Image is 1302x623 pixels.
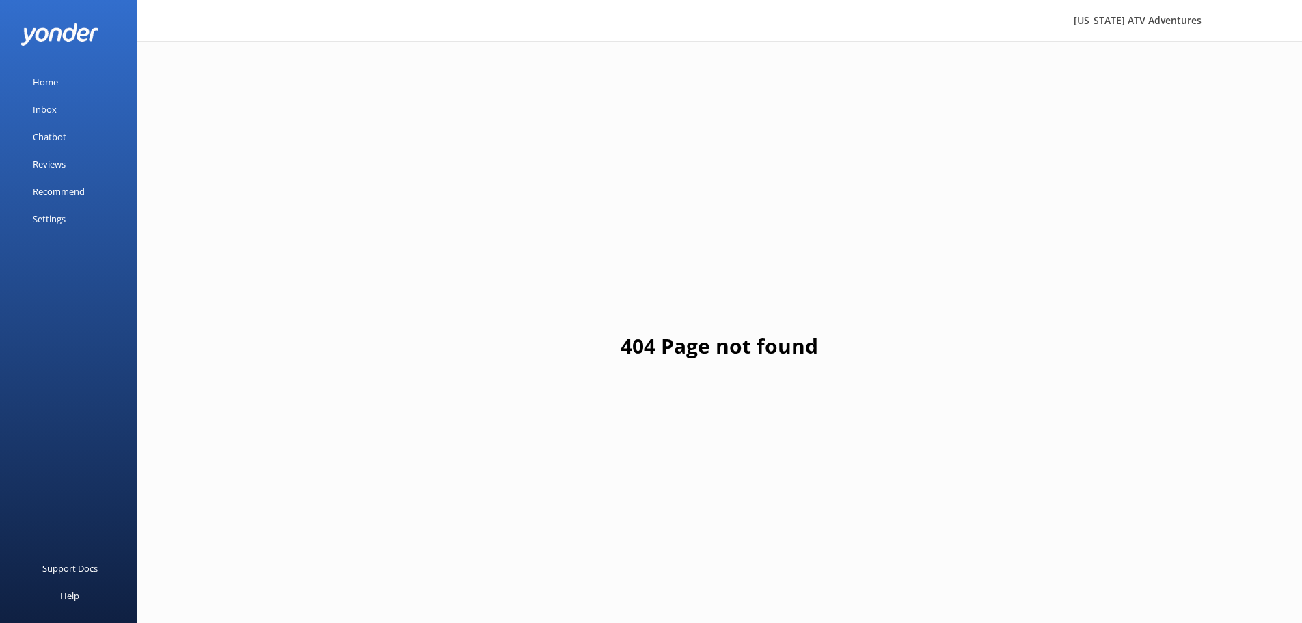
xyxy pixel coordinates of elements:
div: Settings [33,205,66,233]
div: Support Docs [42,555,98,582]
div: Reviews [33,150,66,178]
div: Home [33,68,58,96]
div: Chatbot [33,123,66,150]
h1: 404 Page not found [621,330,818,362]
div: Inbox [33,96,57,123]
span: [US_STATE] ATV Adventures [1074,14,1202,27]
div: Recommend [33,178,85,205]
img: yonder-white-logo.png [21,23,99,46]
div: Help [60,582,79,609]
